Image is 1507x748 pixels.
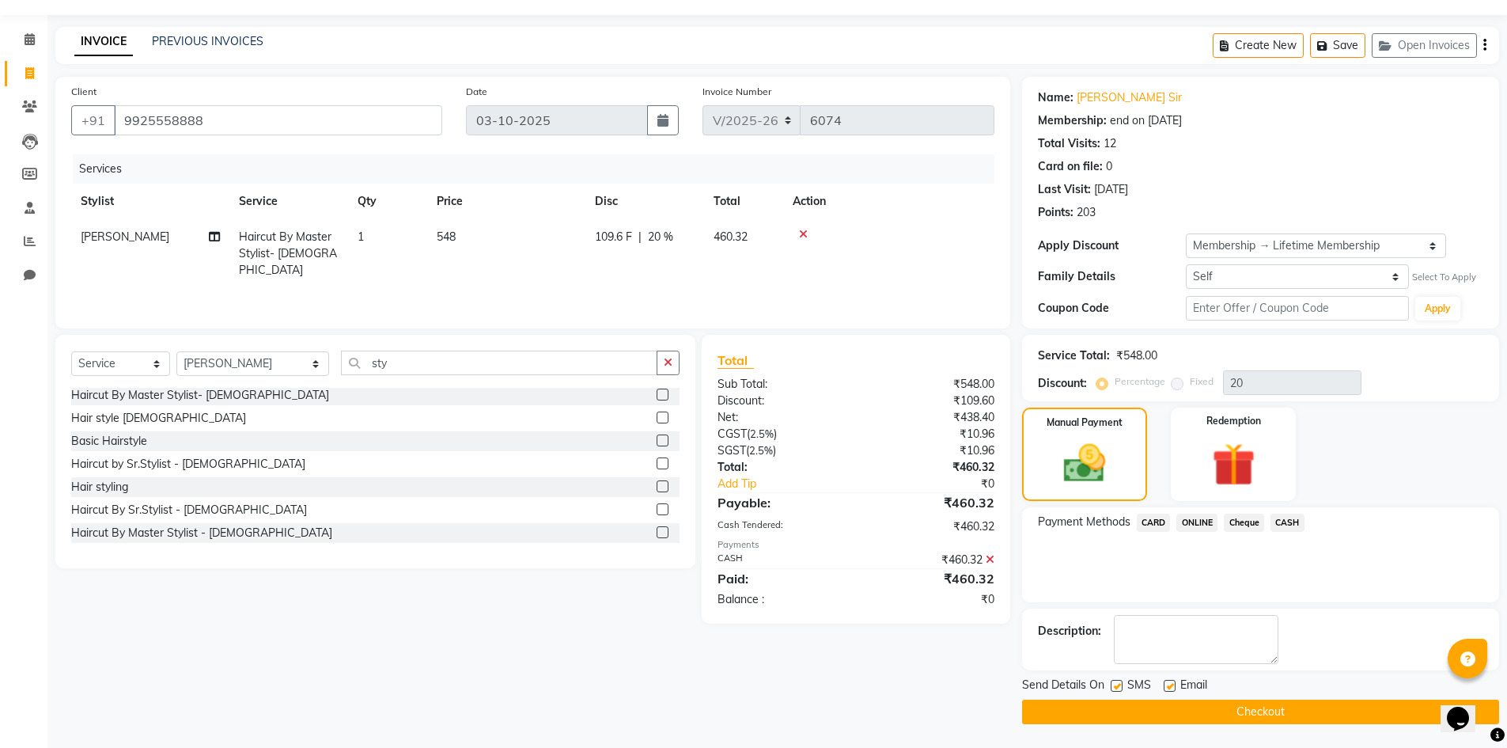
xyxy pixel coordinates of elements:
[856,409,1006,426] div: ₹438.40
[1094,181,1128,198] div: [DATE]
[1415,297,1460,321] button: Apply
[783,184,994,219] th: Action
[1104,135,1116,152] div: 12
[638,229,642,245] span: |
[718,352,754,369] span: Total
[856,493,1006,512] div: ₹460.32
[1038,514,1130,530] span: Payment Methods
[718,427,747,441] span: CGST
[81,230,169,244] span: [PERSON_NAME]
[1038,300,1187,317] div: Coupon Code
[1441,685,1491,732] iframe: chat widget
[706,591,856,608] div: Balance :
[1022,677,1104,697] span: Send Details On
[437,230,456,244] span: 548
[1186,296,1409,321] input: Enter Offer / Coupon Code
[1372,33,1477,58] button: Open Invoices
[856,591,1006,608] div: ₹0
[71,184,229,219] th: Stylist
[706,409,856,426] div: Net:
[702,85,771,99] label: Invoice Number
[1038,268,1187,285] div: Family Details
[1180,677,1207,697] span: Email
[856,442,1006,459] div: ₹10.96
[1213,33,1304,58] button: Create New
[706,552,856,568] div: CASH
[856,518,1006,535] div: ₹460.32
[1038,347,1110,364] div: Service Total:
[706,426,856,442] div: ( )
[1137,514,1171,532] span: CARD
[856,393,1006,409] div: ₹109.60
[706,569,856,588] div: Paid:
[1077,89,1182,106] a: [PERSON_NAME] Sir
[71,456,305,473] div: Haircut by Sr.Stylist - [DEMOGRAPHIC_DATA]
[71,387,329,404] div: Haircut By Master Stylist- [DEMOGRAPHIC_DATA]
[1051,439,1119,488] img: _cash.svg
[706,518,856,535] div: Cash Tendered:
[152,34,263,48] a: PREVIOUS INVOICES
[1127,677,1151,697] span: SMS
[706,459,856,476] div: Total:
[750,427,774,440] span: 2.5%
[74,28,133,56] a: INVOICE
[71,433,147,450] div: Basic Hairstyle
[427,184,585,219] th: Price
[1110,112,1182,129] div: end on [DATE]
[1038,204,1073,221] div: Points:
[856,552,1006,568] div: ₹460.32
[73,154,1006,184] div: Services
[1038,112,1107,129] div: Membership:
[856,459,1006,476] div: ₹460.32
[706,493,856,512] div: Payable:
[1412,271,1476,284] div: Select To Apply
[749,444,773,457] span: 2.5%
[704,184,783,219] th: Total
[1038,135,1100,152] div: Total Visits:
[1270,514,1304,532] span: CASH
[595,229,632,245] span: 109.6 F
[1038,181,1091,198] div: Last Visit:
[1047,416,1123,430] label: Manual Payment
[1224,514,1264,532] span: Cheque
[71,525,332,541] div: Haircut By Master Stylist - [DEMOGRAPHIC_DATA]
[1077,204,1096,221] div: 203
[881,476,1006,492] div: ₹0
[585,184,704,219] th: Disc
[341,351,657,375] input: Search or Scan
[114,105,442,135] input: Search by Name/Mobile/Email/Code
[1115,374,1165,389] label: Percentage
[718,443,746,458] span: SGST
[714,230,748,244] span: 460.32
[718,538,994,552] div: Payments
[1206,414,1261,428] label: Redemption
[1038,89,1073,106] div: Name:
[71,105,115,135] button: +91
[71,502,307,518] div: Haircut By Sr.Stylist - [DEMOGRAPHIC_DATA]
[466,85,487,99] label: Date
[1022,700,1499,724] button: Checkout
[1198,438,1269,492] img: _gift.svg
[71,85,97,99] label: Client
[1038,623,1101,640] div: Description:
[1106,158,1112,175] div: 0
[648,229,673,245] span: 20 %
[239,230,337,277] span: Haircut By Master Stylist- [DEMOGRAPHIC_DATA]
[1176,514,1217,532] span: ONLINE
[1190,374,1214,389] label: Fixed
[706,393,856,409] div: Discount:
[1310,33,1365,58] button: Save
[856,569,1006,588] div: ₹460.32
[706,476,880,492] a: Add Tip
[348,184,427,219] th: Qty
[856,376,1006,393] div: ₹548.00
[706,442,856,459] div: ( )
[1116,347,1157,364] div: ₹548.00
[71,479,128,496] div: Hair styling
[1038,375,1087,392] div: Discount:
[706,376,856,393] div: Sub Total:
[71,410,246,427] div: Hair style [DEMOGRAPHIC_DATA]
[856,426,1006,442] div: ₹10.96
[1038,237,1187,254] div: Apply Discount
[1038,158,1103,175] div: Card on file:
